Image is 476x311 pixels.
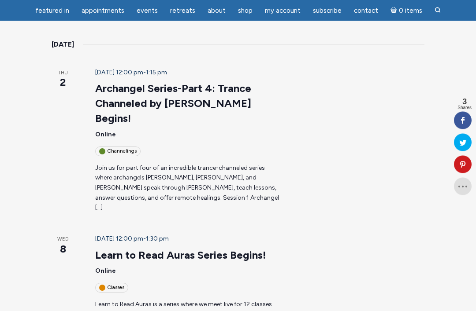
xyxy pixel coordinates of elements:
a: Cart0 items [385,1,428,19]
span: Contact [354,7,378,15]
span: Wed [52,236,74,244]
span: Shares [457,106,472,110]
span: My Account [265,7,301,15]
span: Online [95,267,116,275]
a: Shop [233,2,258,19]
a: featured in [30,2,74,19]
a: Subscribe [308,2,347,19]
time: - [95,69,167,77]
p: Join us for part four of an incredible trance-channeled series where archangels [PERSON_NAME], [P... [95,164,280,213]
i: Cart [390,7,399,15]
span: Events [137,7,158,15]
span: [DATE] 12:00 pm [95,69,143,77]
span: Retreats [170,7,195,15]
span: Shop [238,7,253,15]
time: - [95,235,169,243]
div: Classes [95,283,128,293]
span: 8 [52,242,74,257]
span: Subscribe [313,7,342,15]
time: [DATE] [52,39,74,51]
span: featured in [35,7,69,15]
span: [DATE] 12:00 pm [95,235,143,243]
span: 0 items [399,7,422,14]
span: 3 [457,98,472,106]
a: Retreats [165,2,201,19]
span: Online [95,131,116,139]
a: Archangel Series-Part 4: Trance Channeled by [PERSON_NAME] Begins! [95,82,251,125]
div: Channelings [95,147,141,156]
a: About [202,2,231,19]
a: Events [131,2,163,19]
a: Contact [349,2,383,19]
span: 1:30 pm [146,235,169,243]
span: Thu [52,70,74,77]
span: Appointments [82,7,124,15]
span: 1:15 pm [146,69,167,77]
span: About [208,7,226,15]
span: 2 [52,75,74,90]
a: Learn to Read Auras Series Begins! [95,249,266,262]
a: My Account [260,2,306,19]
a: Appointments [76,2,130,19]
